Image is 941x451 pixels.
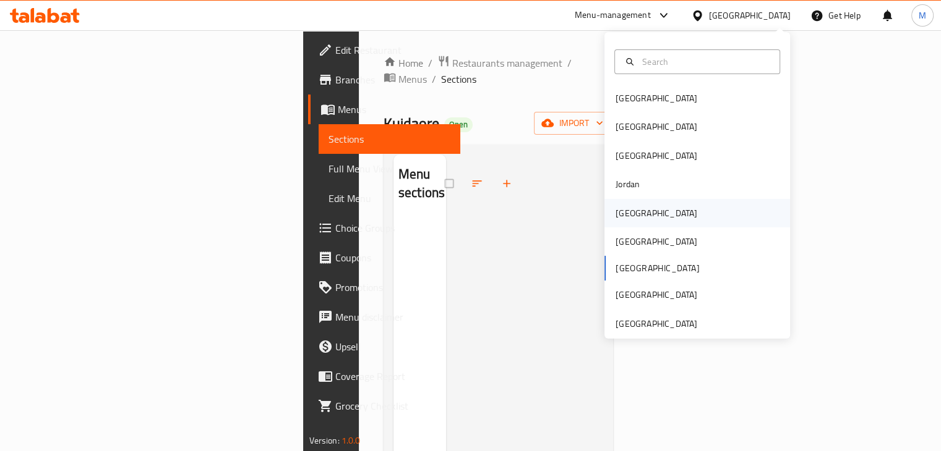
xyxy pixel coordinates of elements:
div: Jordan [616,177,640,191]
a: Branches [308,65,460,95]
span: Menu disclaimer [335,310,450,324]
div: [GEOGRAPHIC_DATA] [709,9,791,22]
span: Upsell [335,339,450,354]
div: [GEOGRAPHIC_DATA] [616,317,697,331]
div: [GEOGRAPHIC_DATA] [616,120,697,133]
nav: Menu sections [393,213,446,223]
a: Restaurants management [437,55,562,71]
a: Edit Restaurant [308,35,460,65]
button: Add section [493,170,523,197]
a: Grocery Checklist [308,391,460,421]
span: Coverage Report [335,369,450,384]
button: import [534,112,613,135]
div: [GEOGRAPHIC_DATA] [616,91,697,105]
span: Promotions [335,280,450,295]
span: Menus [338,102,450,117]
li: / [567,56,572,70]
a: Coverage Report [308,361,460,391]
div: [GEOGRAPHIC_DATA] [616,206,697,220]
div: [GEOGRAPHIC_DATA] [616,235,697,248]
span: Sections [329,132,450,146]
span: Grocery Checklist [335,398,450,413]
span: Version: [309,432,340,449]
span: M [919,9,926,22]
a: Menu disclaimer [308,302,460,332]
a: Upsell [308,332,460,361]
span: Coupons [335,250,450,265]
span: 1.0.0 [342,432,361,449]
span: Branches [335,72,450,87]
span: import [544,116,603,131]
a: Coupons [308,243,460,272]
div: [GEOGRAPHIC_DATA] [616,149,697,162]
span: Full Menu View [329,161,450,176]
a: Sections [319,124,460,154]
span: Choice Groups [335,221,450,235]
a: Promotions [308,272,460,302]
input: Search [637,55,772,69]
span: Edit Menu [329,191,450,206]
a: Full Menu View [319,154,460,183]
div: [GEOGRAPHIC_DATA] [616,288,697,301]
a: Menus [308,95,460,124]
a: Choice Groups [308,213,460,243]
nav: breadcrumb [384,55,614,87]
span: Restaurants management [452,56,562,70]
a: Edit Menu [319,183,460,213]
div: Menu-management [575,8,651,23]
span: Edit Restaurant [335,43,450,57]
